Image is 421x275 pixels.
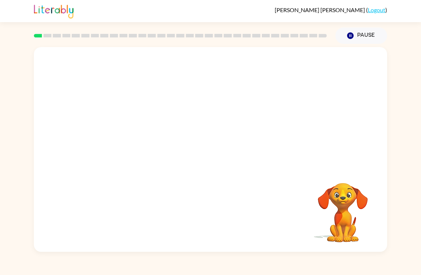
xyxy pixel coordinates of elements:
div: ( ) [275,6,387,13]
img: Literably [34,3,73,19]
button: Pause [335,27,387,44]
video: Your browser must support playing .mp4 files to use Literably. Please try using another browser. [307,172,379,243]
span: [PERSON_NAME] [PERSON_NAME] [275,6,366,13]
a: Logout [368,6,385,13]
